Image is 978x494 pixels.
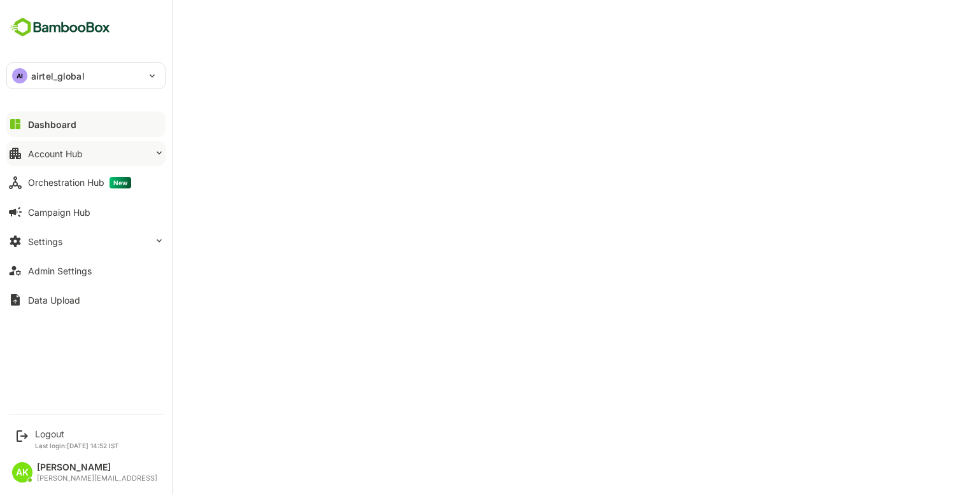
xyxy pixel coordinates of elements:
[37,474,157,483] div: [PERSON_NAME][EMAIL_ADDRESS]
[110,177,131,188] span: New
[7,63,165,88] div: AIairtel_global
[28,265,92,276] div: Admin Settings
[28,295,80,306] div: Data Upload
[28,119,76,130] div: Dashboard
[12,462,32,483] div: AK
[6,287,166,313] button: Data Upload
[6,199,166,225] button: Campaign Hub
[31,69,85,83] p: airtel_global
[28,236,62,247] div: Settings
[28,148,83,159] div: Account Hub
[35,442,119,449] p: Last login: [DATE] 14:52 IST
[6,170,166,195] button: Orchestration HubNew
[6,15,114,39] img: BambooboxFullLogoMark.5f36c76dfaba33ec1ec1367b70bb1252.svg
[37,462,157,473] div: [PERSON_NAME]
[28,177,131,188] div: Orchestration Hub
[6,111,166,137] button: Dashboard
[35,428,119,439] div: Logout
[12,68,27,83] div: AI
[6,141,166,166] button: Account Hub
[6,229,166,254] button: Settings
[6,258,166,283] button: Admin Settings
[28,207,90,218] div: Campaign Hub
